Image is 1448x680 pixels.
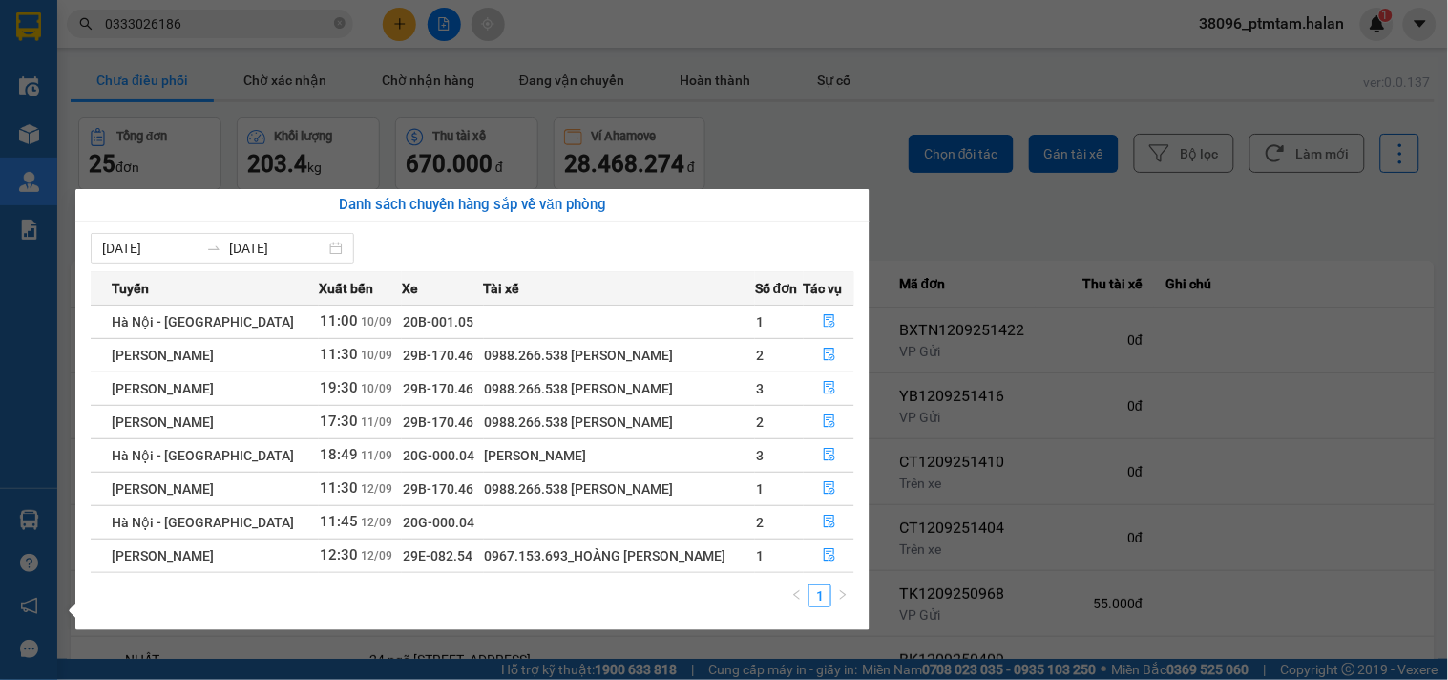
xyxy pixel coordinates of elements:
span: [PERSON_NAME] [112,414,214,430]
div: 0967.153.693_HOÀNG [PERSON_NAME] [485,545,754,566]
span: 11:00 [320,312,358,329]
span: file-done [823,548,836,563]
div: 0988.266.538 [PERSON_NAME] [485,378,754,399]
button: file-done [805,307,854,337]
input: Từ ngày [102,238,199,259]
a: 1 [809,585,830,606]
span: 2 [756,414,764,430]
li: 1 [808,584,831,607]
span: 19:30 [320,379,358,396]
span: 20G-000.04 [403,448,474,463]
span: 10/09 [361,315,392,329]
button: left [786,584,808,607]
div: 0988.266.538 [PERSON_NAME] [485,478,754,499]
span: 11/09 [361,415,392,429]
span: file-done [823,381,836,396]
button: file-done [805,440,854,471]
span: 11:45 [320,513,358,530]
span: 29B-170.46 [403,348,473,363]
span: 1 [756,314,764,329]
span: 11:30 [320,346,358,363]
span: 11/09 [361,449,392,462]
span: file-done [823,314,836,329]
span: file-done [823,414,836,430]
div: [PERSON_NAME] [485,445,754,466]
span: 20B-001.05 [403,314,473,329]
button: right [831,584,854,607]
button: file-done [805,340,854,371]
span: 2 [756,348,764,363]
div: 0988.266.538 [PERSON_NAME] [485,412,754,433]
span: left [791,589,803,601]
span: [PERSON_NAME] [112,548,214,563]
span: 17:30 [320,413,358,430]
span: 12/09 [361,549,392,563]
span: 10/09 [361,382,392,395]
span: 2 [756,515,764,530]
span: to [206,241,221,256]
span: Tài xế [484,278,520,299]
span: Số đơn [755,278,798,299]
li: Previous Page [786,584,808,607]
button: file-done [805,507,854,538]
span: 3 [756,448,764,463]
span: swap-right [206,241,221,256]
span: Xuất bến [319,278,373,299]
span: Xe [402,278,418,299]
span: 1 [756,481,764,497]
span: [PERSON_NAME] [112,348,214,363]
span: Hà Nội - [GEOGRAPHIC_DATA] [112,515,294,530]
span: right [837,589,849,601]
button: file-done [805,474,854,504]
span: Tác vụ [804,278,843,299]
span: 29B-170.46 [403,414,473,430]
span: [PERSON_NAME] [112,481,214,497]
span: file-done [823,348,836,363]
span: 12:30 [320,546,358,563]
span: Hà Nội - [GEOGRAPHIC_DATA] [112,314,294,329]
span: 3 [756,381,764,396]
span: 10/09 [361,349,392,362]
span: 11:30 [320,479,358,497]
span: 20G-000.04 [403,515,474,530]
span: 12/09 [361,516,392,529]
div: 0988.266.538 [PERSON_NAME] [485,345,754,366]
span: 29B-170.46 [403,381,473,396]
span: 12/09 [361,482,392,496]
span: Hà Nội - [GEOGRAPHIC_DATA] [112,448,294,463]
input: Đến ngày [229,238,325,259]
span: 18:49 [320,446,358,463]
span: Tuyến [112,278,149,299]
li: Next Page [831,584,854,607]
button: file-done [805,407,854,437]
span: file-done [823,515,836,530]
span: 1 [756,548,764,563]
span: file-done [823,448,836,463]
span: file-done [823,481,836,497]
span: [PERSON_NAME] [112,381,214,396]
span: 29B-170.46 [403,481,473,497]
button: file-done [805,541,854,571]
button: file-done [805,373,854,404]
div: Danh sách chuyến hàng sắp về văn phòng [91,194,854,217]
span: 29E-082.54 [403,548,472,563]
